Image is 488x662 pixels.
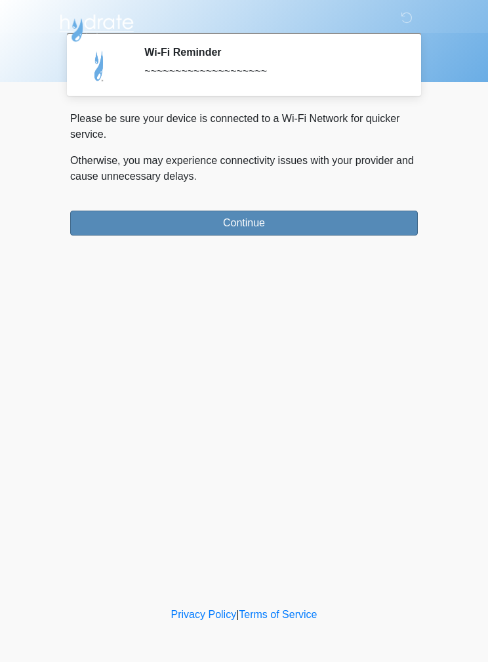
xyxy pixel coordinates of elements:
a: Terms of Service [239,609,317,620]
p: Please be sure your device is connected to a Wi-Fi Network for quicker service. [70,111,418,142]
p: Otherwise, you may experience connectivity issues with your provider and cause unnecessary delays [70,153,418,184]
img: Agent Avatar [80,46,119,85]
a: Privacy Policy [171,609,237,620]
img: Hydrate IV Bar - Flagstaff Logo [57,10,136,43]
span: . [194,171,197,182]
div: ~~~~~~~~~~~~~~~~~~~~ [144,64,398,79]
a: | [236,609,239,620]
button: Continue [70,211,418,236]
